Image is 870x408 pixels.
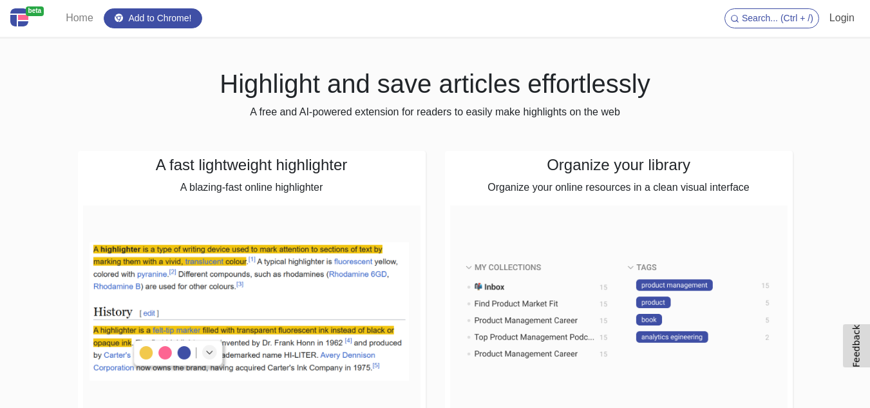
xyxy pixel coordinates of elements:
a: Add to Chrome! [104,8,203,28]
p: Organize your online resources in a clean visual interface [450,180,788,195]
a: beta [10,5,50,32]
a: Home [61,5,99,31]
span: Search... (Ctrl + /) [742,13,813,23]
h4: A fast lightweight highlighter [83,156,421,175]
img: tab_domain_overview_orange.svg [35,75,45,85]
p: A blazing-fast online highlighter [83,180,421,195]
img: logo_orange.svg [21,21,31,31]
img: Centroly [10,8,28,26]
button: Search... (Ctrl + /) [724,8,819,28]
h4: Organize your library [450,156,788,175]
div: Keywords by Traffic [142,76,217,84]
div: Domain Overview [49,76,115,84]
div: Domain: [DOMAIN_NAME] [33,34,142,44]
h1: Highlight and save articles effortlessly [78,68,793,99]
span: Feedback [851,324,862,367]
span: beta [26,6,44,16]
p: A free and AI-powered extension for readers to easily make highlights on the web [78,104,793,120]
div: v 4.0.25 [36,21,63,31]
img: tab_keywords_by_traffic_grey.svg [128,75,138,85]
img: website_grey.svg [21,34,31,44]
a: Login [824,5,860,31]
